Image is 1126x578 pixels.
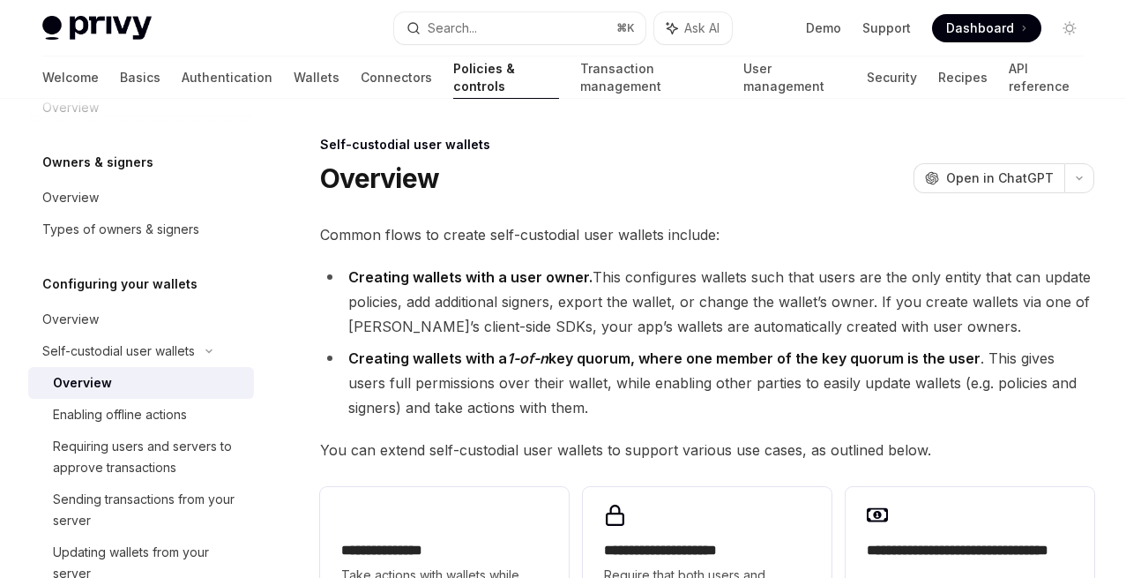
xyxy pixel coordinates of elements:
div: Enabling offline actions [53,404,187,425]
span: ⌘ K [616,21,635,35]
a: Demo [806,19,841,37]
span: Ask AI [684,19,720,37]
li: This configures wallets such that users are the only entity that can update policies, add additio... [320,265,1094,339]
a: Overview [28,182,254,214]
span: You can extend self-custodial user wallets to support various use cases, as outlined below. [320,438,1094,462]
a: Support [862,19,911,37]
a: Requiring users and servers to approve transactions [28,431,254,484]
a: Transaction management [580,56,723,99]
button: Toggle dark mode [1055,14,1084,42]
a: Welcome [42,56,99,99]
a: Authentication [182,56,272,99]
h5: Owners & signers [42,152,153,173]
button: Search...⌘K [394,12,645,44]
div: Self-custodial user wallets [320,136,1094,154]
img: light logo [42,16,152,41]
a: Basics [120,56,160,99]
a: Security [867,56,917,99]
button: Ask AI [654,12,732,44]
em: 1-of-n [507,349,548,367]
span: Common flows to create self-custodial user wallets include: [320,222,1094,247]
strong: Creating wallets with a user owner. [348,268,593,286]
a: Connectors [361,56,432,99]
button: Open in ChatGPT [913,163,1064,193]
div: Search... [428,18,477,39]
div: Requiring users and servers to approve transactions [53,436,243,478]
a: Sending transactions from your server [28,484,254,537]
li: . This gives users full permissions over their wallet, while enabling other parties to easily upd... [320,346,1094,420]
h1: Overview [320,162,439,194]
h5: Configuring your wallets [42,274,198,295]
a: API reference [1009,56,1084,99]
a: Recipes [938,56,988,99]
span: Open in ChatGPT [946,169,1054,187]
a: Policies & controls [453,56,559,99]
a: Overview [28,367,254,399]
a: Enabling offline actions [28,399,254,431]
a: Wallets [294,56,339,99]
div: Types of owners & signers [42,219,199,240]
a: Dashboard [932,14,1041,42]
a: Types of owners & signers [28,214,254,245]
div: Self-custodial user wallets [42,341,195,362]
a: User management [743,56,845,99]
a: Overview [28,304,254,335]
div: Sending transactions from your server [53,489,243,531]
div: Overview [42,309,99,330]
span: Dashboard [946,19,1014,37]
div: Overview [53,372,112,394]
strong: Creating wallets with a key quorum, where one member of the key quorum is the user [348,349,981,367]
div: Overview [42,187,99,208]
